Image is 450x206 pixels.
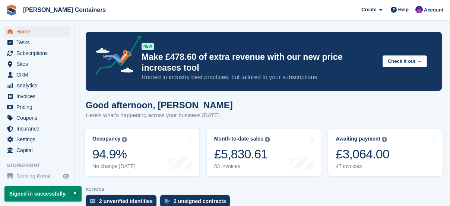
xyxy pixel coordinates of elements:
[4,171,70,181] a: menu
[4,145,70,155] a: menu
[382,137,387,142] img: icon-info-grey-7440780725fd019a000dd9b08b2336e03edf1995a4989e88bcd33f0948082b44.svg
[92,136,120,142] div: Occupancy
[142,52,377,73] p: Make £478.60 of extra revenue with our new price increases tool
[214,163,270,170] div: 83 invoices
[16,134,61,145] span: Settings
[265,137,270,142] img: icon-info-grey-7440780725fd019a000dd9b08b2336e03edf1995a4989e88bcd33f0948082b44.svg
[174,198,226,204] div: 2 unsigned contracts
[4,59,70,69] a: menu
[16,102,61,112] span: Pricing
[99,198,153,204] div: 2 unverified identities
[4,123,70,134] a: menu
[4,91,70,102] a: menu
[16,70,61,80] span: CRM
[122,137,127,142] img: icon-info-grey-7440780725fd019a000dd9b08b2336e03edf1995a4989e88bcd33f0948082b44.svg
[4,186,82,202] p: Signed in successfully.
[383,55,427,68] button: Check it out →
[207,129,321,176] a: Month-to-date sales £5,830.61 83 invoices
[16,145,61,155] span: Capital
[86,100,233,110] h1: Good afternoon, [PERSON_NAME]
[6,4,17,16] img: stora-icon-8386f47178a22dfd0bd8f6a31ec36ba5ce8667c1dd55bd0f319d3a0aa187defe.svg
[20,4,109,16] a: [PERSON_NAME] Containers
[4,102,70,112] a: menu
[328,129,443,176] a: Awaiting payment £3,064.00 47 invoices
[16,26,61,37] span: Home
[336,136,380,142] div: Awaiting payment
[4,134,70,145] a: menu
[214,136,263,142] div: Month-to-date sales
[86,187,442,192] p: ACTIONS
[398,6,409,13] span: Help
[89,35,141,78] img: price-adjustments-announcement-icon-8257ccfd72463d97f412b2fc003d46551f7dbcb40ab6d574587a9cd5c0d94...
[4,113,70,123] a: menu
[16,113,61,123] span: Coupons
[16,37,61,48] span: Tasks
[336,147,389,162] div: £3,064.00
[4,26,70,37] a: menu
[16,91,61,102] span: Invoices
[4,48,70,58] a: menu
[16,171,61,181] span: Booking Portal
[4,80,70,91] a: menu
[214,147,270,162] div: £5,830.61
[16,59,61,69] span: Sites
[16,48,61,58] span: Subscriptions
[415,6,423,13] img: Claire Wilson
[86,111,233,120] p: Here's what's happening across your business [DATE]
[142,43,154,50] div: NEW
[4,70,70,80] a: menu
[7,162,74,169] span: Storefront
[142,73,377,81] p: Rooted in industry best practices, but tailored to your subscriptions.
[424,6,443,14] span: Account
[336,163,389,170] div: 47 invoices
[92,163,136,170] div: No change [DATE]
[16,123,61,134] span: Insurance
[92,147,136,162] div: 94.9%
[361,6,376,13] span: Create
[61,172,70,181] a: Preview store
[4,37,70,48] a: menu
[90,199,95,203] img: verify_identity-adf6edd0f0f0b5bbfe63781bf79b02c33cf7c696d77639b501bdc392416b5a36.svg
[16,80,61,91] span: Analytics
[165,199,170,203] img: contract_signature_icon-13c848040528278c33f63329250d36e43548de30e8caae1d1a13099fd9432cc5.svg
[85,129,199,176] a: Occupancy 94.9% No change [DATE]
